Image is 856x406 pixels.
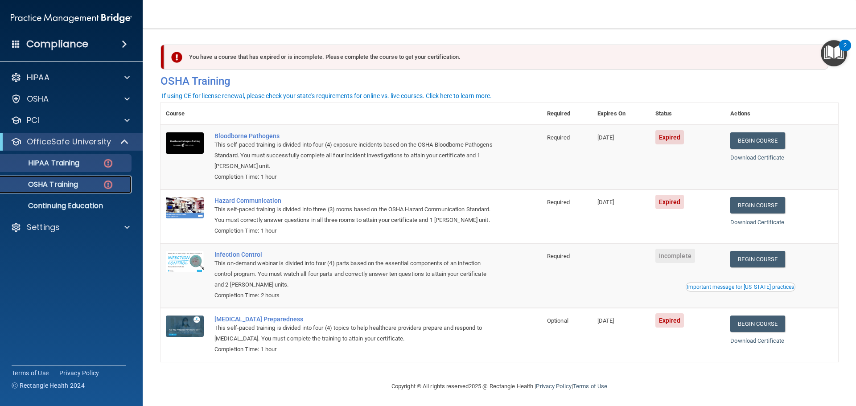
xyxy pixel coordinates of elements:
span: Incomplete [655,249,695,263]
img: PMB logo [11,9,132,27]
a: HIPAA [11,72,130,83]
div: Important message for [US_STATE] practices [687,284,794,290]
button: If using CE for license renewal, please check your state's requirements for online vs. live cours... [160,91,493,100]
button: Open Resource Center, 2 new notifications [821,40,847,66]
span: Required [547,253,570,259]
a: Download Certificate [730,337,784,344]
a: Privacy Policy [59,369,99,377]
span: Expired [655,313,684,328]
p: Settings [27,222,60,233]
div: Completion Time: 1 hour [214,226,497,236]
span: Required [547,199,570,205]
a: Download Certificate [730,154,784,161]
th: Required [542,103,592,125]
img: exclamation-circle-solid-danger.72ef9ffc.png [171,52,182,63]
div: Completion Time: 1 hour [214,344,497,355]
span: [DATE] [597,134,614,141]
a: Terms of Use [573,383,607,390]
div: This self-paced training is divided into three (3) rooms based on the OSHA Hazard Communication S... [214,204,497,226]
span: Ⓒ Rectangle Health 2024 [12,381,85,390]
th: Course [160,103,209,125]
span: Expired [655,130,684,144]
a: Privacy Policy [536,383,571,390]
p: OSHA Training [6,180,78,189]
div: This self-paced training is divided into four (4) topics to help healthcare providers prepare and... [214,323,497,344]
a: Terms of Use [12,369,49,377]
div: Completion Time: 2 hours [214,290,497,301]
div: Copyright © All rights reserved 2025 @ Rectangle Health | | [337,372,662,401]
a: Hazard Communication [214,197,497,204]
p: PCI [27,115,39,126]
h4: Compliance [26,38,88,50]
a: OfficeSafe University [11,136,129,147]
p: HIPAA [27,72,49,83]
div: This self-paced training is divided into four (4) exposure incidents based on the OSHA Bloodborne... [214,139,497,172]
a: Settings [11,222,130,233]
h4: OSHA Training [160,75,838,87]
a: Bloodborne Pathogens [214,132,497,139]
th: Expires On [592,103,650,125]
a: PCI [11,115,130,126]
th: Status [650,103,725,125]
span: [DATE] [597,199,614,205]
div: Completion Time: 1 hour [214,172,497,182]
div: 2 [844,45,847,57]
p: OfficeSafe University [27,136,111,147]
span: Optional [547,317,568,324]
button: Read this if you are a dental practitioner in the state of CA [686,283,795,291]
a: Begin Course [730,316,785,332]
a: Begin Course [730,197,785,213]
p: Continuing Education [6,201,128,210]
img: danger-circle.6113f641.png [103,158,114,169]
span: Expired [655,195,684,209]
a: Begin Course [730,251,785,267]
a: Download Certificate [730,219,784,226]
img: danger-circle.6113f641.png [103,179,114,190]
a: Infection Control [214,251,497,258]
div: This on-demand webinar is divided into four (4) parts based on the essential components of an inf... [214,258,497,290]
a: Begin Course [730,132,785,149]
a: [MEDICAL_DATA] Preparedness [214,316,497,323]
span: [DATE] [597,317,614,324]
p: OSHA [27,94,49,104]
th: Actions [725,103,838,125]
div: If using CE for license renewal, please check your state's requirements for online vs. live cours... [162,93,492,99]
a: OSHA [11,94,130,104]
p: HIPAA Training [6,159,79,168]
span: Required [547,134,570,141]
div: You have a course that has expired or is incomplete. Please complete the course to get your certi... [164,45,828,70]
